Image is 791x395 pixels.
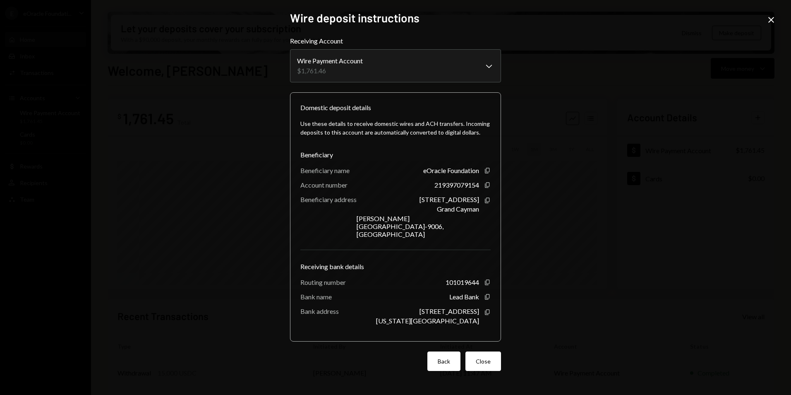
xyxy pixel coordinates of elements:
[449,293,479,301] div: Lead Bank
[300,195,357,203] div: Beneficiary address
[290,36,501,46] label: Receiving Account
[300,181,348,189] div: Account number
[376,317,479,325] div: [US_STATE][GEOGRAPHIC_DATA]
[357,214,479,238] div: [PERSON_NAME][GEOGRAPHIC_DATA]-9006, [GEOGRAPHIC_DATA]
[434,181,479,189] div: 219397079154
[300,119,491,137] div: Use these details to receive domestic wires and ACH transfers. Incoming deposits to this account ...
[427,352,460,371] button: Back
[419,307,479,315] div: [STREET_ADDRESS]
[300,150,491,160] div: Beneficiary
[300,103,371,113] div: Domestic deposit details
[300,262,491,272] div: Receiving bank details
[419,195,479,203] div: [STREET_ADDRESS]
[300,278,346,286] div: Routing number
[290,10,501,26] h2: Wire deposit instructions
[300,166,350,174] div: Beneficiary name
[437,205,479,213] div: Grand Cayman
[300,293,332,301] div: Bank name
[290,49,501,82] button: Receiving Account
[446,278,479,286] div: 101019644
[465,352,501,371] button: Close
[300,307,339,315] div: Bank address
[423,166,479,174] div: eOracle Foundation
